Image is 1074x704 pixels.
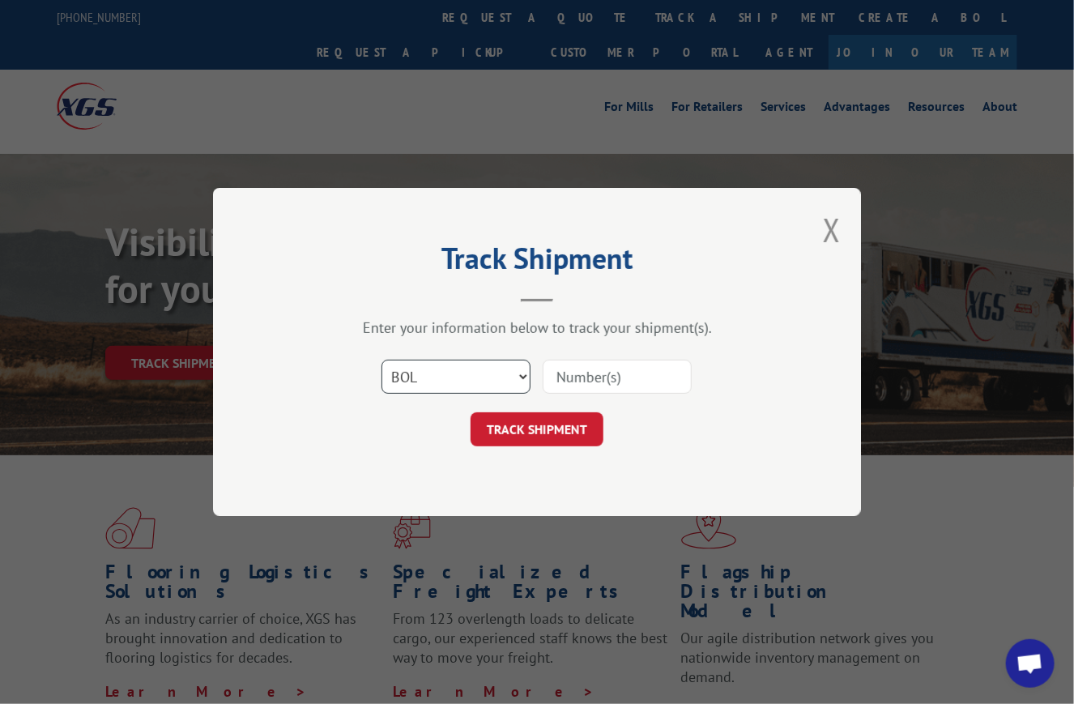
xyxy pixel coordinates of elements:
[471,412,603,446] button: TRACK SHIPMENT
[1006,639,1055,688] div: Open chat
[823,208,841,251] button: Close modal
[543,360,692,394] input: Number(s)
[294,318,780,337] div: Enter your information below to track your shipment(s).
[294,247,780,278] h2: Track Shipment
